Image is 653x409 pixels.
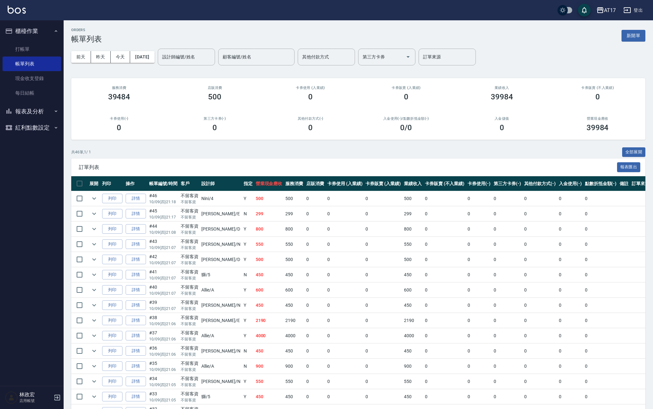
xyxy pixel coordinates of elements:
[491,92,513,101] h3: 39984
[583,206,618,221] td: 0
[5,391,18,404] img: Person
[126,194,146,204] a: 詳情
[492,237,523,252] td: 0
[466,222,492,237] td: 0
[326,222,364,237] td: 0
[492,328,523,343] td: 0
[364,298,402,313] td: 0
[364,283,402,298] td: 0
[523,191,558,206] td: 0
[254,176,284,191] th: 營業現金應收
[242,176,254,191] th: 指定
[102,239,122,249] button: 列印
[557,222,583,237] td: 0
[181,330,198,336] div: 不留客資
[242,298,254,313] td: Y
[423,176,466,191] th: 卡券販賣 (不入業績)
[148,191,179,206] td: #46
[130,51,154,63] button: [DATE]
[557,86,638,90] h2: 卡券販賣 (不入業績)
[149,214,177,220] p: 10/09 (四) 21:17
[617,164,641,170] a: 報表匯出
[200,267,242,282] td: 獅 /5
[583,252,618,267] td: 0
[79,164,617,171] span: 訂單列表
[622,32,645,38] a: 新開單
[466,298,492,313] td: 0
[71,28,102,32] h2: ORDERS
[270,117,351,121] h2: 其他付款方式(-)
[364,237,402,252] td: 0
[8,6,26,14] img: Logo
[19,398,52,404] p: 店用帳號
[175,86,255,90] h2: 店販消費
[466,191,492,206] td: 0
[402,328,423,343] td: 4000
[148,206,179,221] td: #45
[89,239,99,249] button: expand row
[126,255,146,265] a: 詳情
[102,224,122,234] button: 列印
[326,191,364,206] td: 0
[557,206,583,221] td: 0
[523,298,558,313] td: 0
[126,239,146,249] a: 詳情
[79,117,159,121] h2: 卡券使用(-)
[404,92,408,101] h3: 0
[91,51,111,63] button: 昨天
[284,252,305,267] td: 500
[583,328,618,343] td: 0
[308,92,313,101] h3: 0
[583,298,618,313] td: 0
[179,176,200,191] th: 客戶
[89,285,99,295] button: expand row
[181,260,198,266] p: 不留客資
[102,255,122,265] button: 列印
[523,222,558,237] td: 0
[181,238,198,245] div: 不留客資
[89,316,99,325] button: expand row
[254,252,284,267] td: 500
[402,298,423,313] td: 450
[326,298,364,313] td: 0
[200,328,242,343] td: Allie /A
[181,245,198,251] p: 不留客資
[3,23,61,39] button: 櫃檯作業
[200,313,242,328] td: [PERSON_NAME] /E
[102,346,122,356] button: 列印
[604,6,616,14] div: AT17
[148,252,179,267] td: #42
[148,328,179,343] td: #37
[102,194,122,204] button: 列印
[254,344,284,359] td: 450
[326,283,364,298] td: 0
[523,237,558,252] td: 0
[423,283,466,298] td: 0
[254,222,284,237] td: 800
[423,298,466,313] td: 0
[630,176,651,191] th: 訂單來源
[326,176,364,191] th: 卡券使用 (入業績)
[181,230,198,235] p: 不留客資
[242,283,254,298] td: Y
[126,270,146,280] a: 詳情
[242,267,254,282] td: N
[149,321,177,327] p: 10/09 (四) 21:06
[148,298,179,313] td: #39
[326,313,364,328] td: 0
[326,267,364,282] td: 0
[181,269,198,275] div: 不留客資
[149,291,177,296] p: 10/09 (四) 21:07
[423,252,466,267] td: 0
[3,119,61,136] button: 紅利點數設定
[126,209,146,219] a: 詳情
[242,206,254,221] td: N
[200,237,242,252] td: [PERSON_NAME] /N
[305,237,326,252] td: 0
[181,253,198,260] div: 不留客資
[254,328,284,343] td: 4000
[402,283,423,298] td: 600
[557,237,583,252] td: 0
[583,313,618,328] td: 0
[200,298,242,313] td: [PERSON_NAME] /N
